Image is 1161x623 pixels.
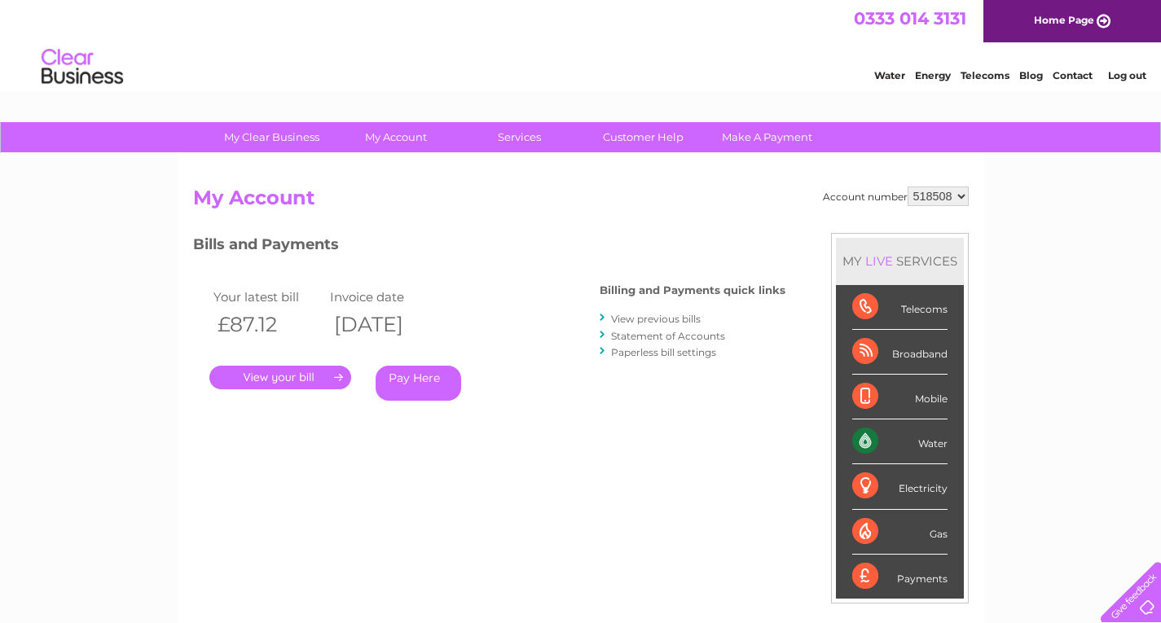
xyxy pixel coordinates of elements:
h2: My Account [193,186,969,217]
a: Pay Here [376,366,461,401]
a: Energy [915,69,951,81]
a: Contact [1053,69,1093,81]
div: MY SERVICES [836,238,964,284]
div: Electricity [852,464,948,509]
th: £87.12 [209,308,327,341]
a: Services [452,122,587,152]
div: Payments [852,555,948,599]
a: . [209,366,351,389]
a: Statement of Accounts [611,330,725,342]
div: Clear Business is a trading name of Verastar Limited (registered in [GEOGRAPHIC_DATA] No. 3667643... [196,9,966,79]
div: Telecoms [852,285,948,330]
div: Gas [852,510,948,555]
h4: Billing and Payments quick links [600,284,785,296]
a: Water [874,69,905,81]
img: logo.png [41,42,124,92]
div: Mobile [852,375,948,419]
a: Customer Help [576,122,710,152]
a: Blog [1019,69,1043,81]
a: My Account [328,122,463,152]
div: LIVE [862,253,896,269]
a: 0333 014 3131 [854,8,966,29]
a: Log out [1108,69,1146,81]
div: Account number [823,186,969,206]
div: Broadband [852,330,948,375]
h3: Bills and Payments [193,233,785,261]
a: Make A Payment [700,122,834,152]
a: Paperless bill settings [611,346,716,358]
td: Invoice date [326,286,443,308]
a: My Clear Business [204,122,339,152]
td: Your latest bill [209,286,327,308]
div: Water [852,419,948,464]
th: [DATE] [326,308,443,341]
a: View previous bills [611,313,701,325]
a: Telecoms [961,69,1009,81]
